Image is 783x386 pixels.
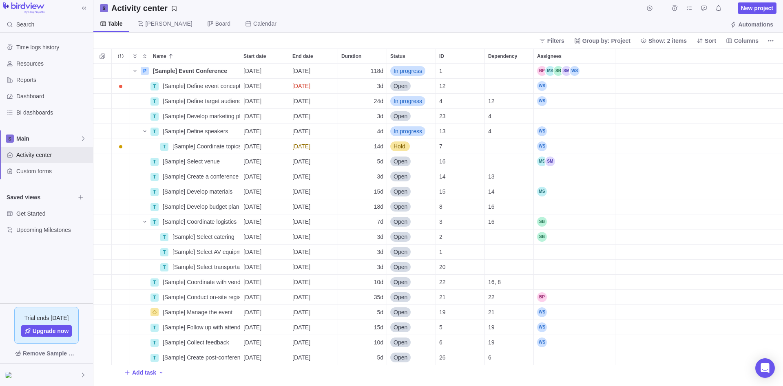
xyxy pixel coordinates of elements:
[485,184,534,199] div: Dependency
[436,79,485,94] div: ID
[289,290,338,305] div: End date
[130,109,240,124] div: Name
[130,79,240,94] div: Name
[243,82,261,90] span: [DATE]
[16,76,90,84] span: Reports
[537,52,562,60] span: Assignees
[436,214,485,229] div: ID
[112,320,130,335] div: Trouble indication
[130,350,240,365] div: Name
[150,203,159,211] div: T
[338,109,387,124] div: Duration
[387,335,436,350] div: Status
[243,52,266,60] span: Start date
[112,350,130,365] div: Trouble indication
[485,214,534,229] div: Dependency
[387,184,436,199] div: Status
[240,260,289,275] div: Start date
[215,20,230,28] span: Board
[387,94,436,109] div: Status
[289,245,338,260] div: End date
[289,199,338,214] div: End date
[723,35,762,46] span: Columns
[738,2,776,14] span: New project
[387,154,436,169] div: Status
[289,275,338,290] div: End date
[289,350,338,365] div: End date
[153,67,227,75] span: [Sample] Event Conference
[485,229,534,245] div: Dependency
[387,49,436,63] div: Status
[150,97,159,106] div: T
[534,199,615,214] div: Assignees
[112,79,130,94] div: Trouble indication
[338,49,387,63] div: Duration
[253,20,276,28] span: Calendar
[534,169,615,184] div: Assignees
[160,263,168,271] div: T
[140,51,150,62] span: Collapse
[436,79,484,93] div: 12
[160,233,168,241] div: T
[338,260,387,275] div: Duration
[644,2,655,14] span: Start timer
[240,139,289,154] div: Start date
[141,67,149,75] div: P
[669,6,680,13] a: Time logs
[150,354,159,362] div: T
[289,320,338,335] div: End date
[21,325,72,337] span: Upgrade now
[390,52,405,60] span: Status
[240,49,289,63] div: Start date
[16,20,34,29] span: Search
[130,139,240,154] div: Name
[734,37,759,45] span: Columns
[713,6,724,13] a: Notifications
[5,372,15,378] img: Show
[146,20,192,28] span: [PERSON_NAME]
[132,368,156,377] span: Add task
[16,151,90,159] span: Activity center
[112,169,130,184] div: Trouble indication
[240,320,289,335] div: Start date
[683,6,695,13] a: My assignments
[16,167,90,175] span: Custom forms
[705,37,716,45] span: Sort
[570,66,580,76] div: Will Salah
[338,290,387,305] div: Duration
[150,293,159,302] div: T
[112,199,130,214] div: Trouble indication
[485,49,533,63] div: Dependency
[240,184,289,199] div: Start date
[97,51,108,62] span: Selection mode
[387,275,436,290] div: Status
[377,82,383,90] span: 3d
[289,64,338,79] div: End date
[698,2,710,14] span: Approval requests
[387,169,436,184] div: Status
[534,214,615,229] div: Assignees
[111,2,168,14] h2: Activity center
[150,278,159,287] div: T
[289,124,338,139] div: End date
[485,139,534,154] div: Dependency
[150,158,159,166] div: T
[387,214,436,229] div: Status
[755,358,775,378] div: Open Intercom Messenger
[150,82,159,90] div: T
[158,367,164,378] span: Add activity
[112,139,130,154] div: Trouble indication
[669,2,680,14] span: Time logs
[387,320,436,335] div: Status
[436,64,484,78] div: 1
[534,245,615,260] div: Assignees
[387,260,436,275] div: Status
[371,67,383,75] span: 118d
[536,35,568,46] span: Filters
[534,260,615,275] div: Assignees
[485,169,534,184] div: Dependency
[485,320,534,335] div: Dependency
[485,124,534,139] div: Dependency
[436,94,485,109] div: ID
[547,37,564,45] span: Filters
